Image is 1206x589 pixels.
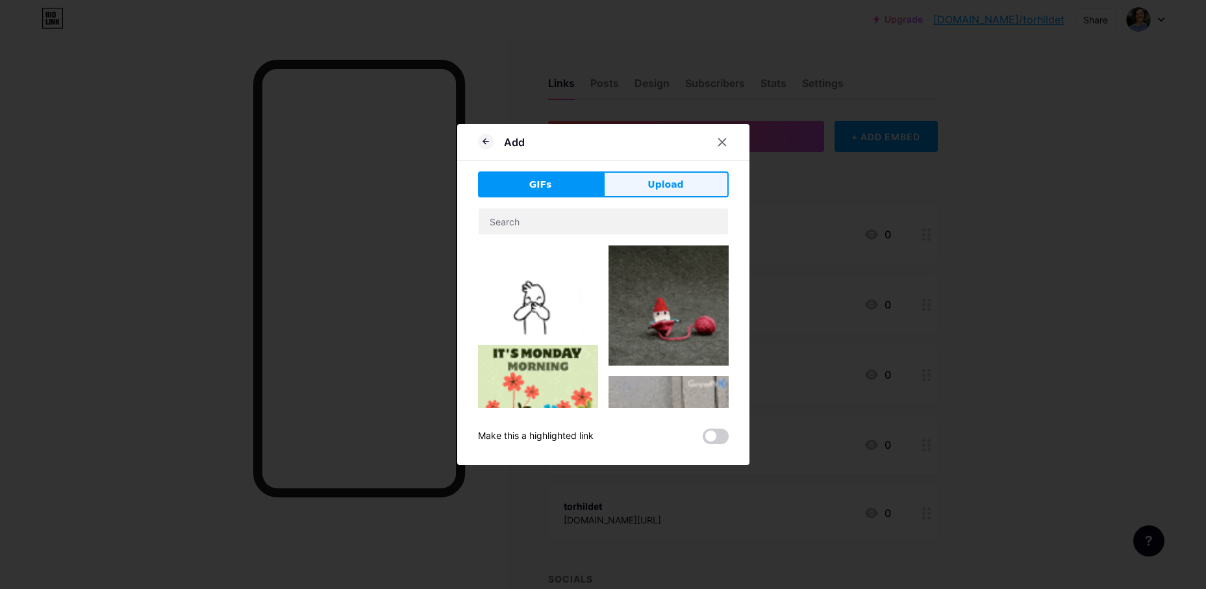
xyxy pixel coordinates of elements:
img: Gihpy [478,345,598,465]
button: GIFs [478,171,603,197]
input: Search [479,208,728,234]
img: Gihpy [478,245,598,334]
div: Add [504,134,525,150]
span: Upload [647,178,683,192]
div: Make this a highlighted link [478,429,594,444]
button: Upload [603,171,729,197]
img: Gihpy [609,376,729,553]
img: Gihpy [609,245,729,366]
span: GIFs [529,178,552,192]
